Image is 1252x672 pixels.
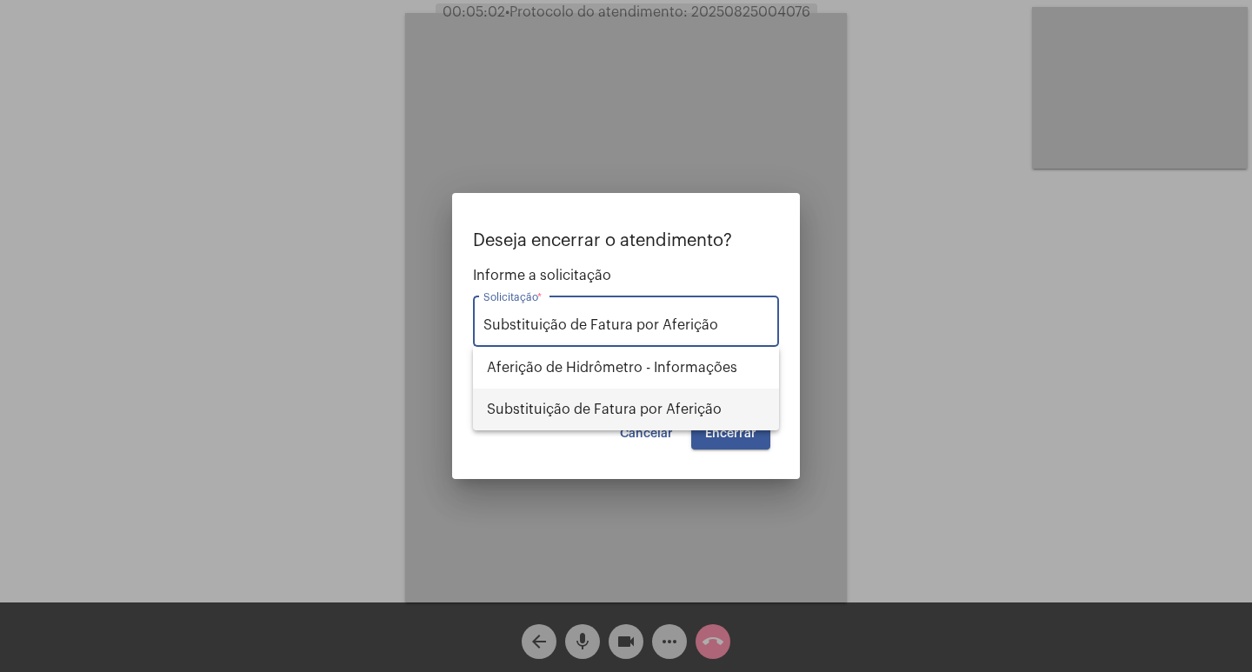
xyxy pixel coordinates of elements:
[487,389,765,430] span: Substituição de Fatura por Aferição
[473,231,779,250] p: Deseja encerrar o atendimento?
[483,317,769,333] input: Buscar solicitação
[606,418,687,449] button: Cancelar
[487,347,765,389] span: Aferição de Hidrômetro - Informações
[473,268,779,283] span: Informe a solicitação
[705,428,756,440] span: Encerrar
[620,428,673,440] span: Cancelar
[691,418,770,449] button: Encerrar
